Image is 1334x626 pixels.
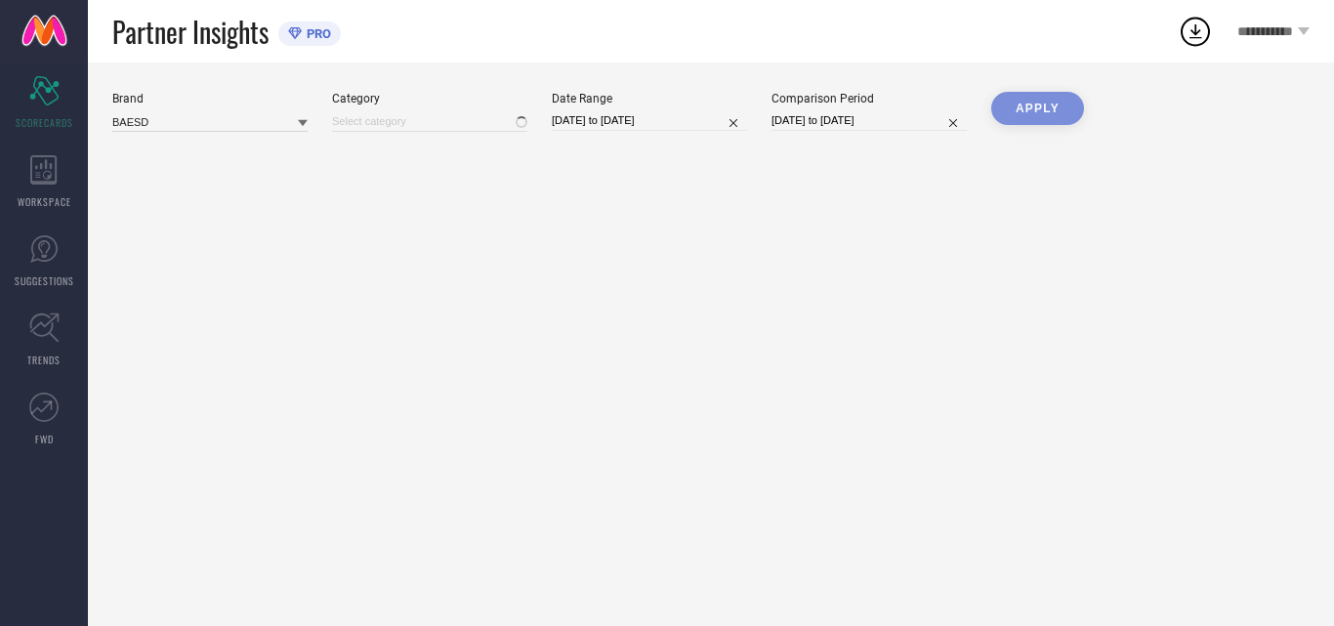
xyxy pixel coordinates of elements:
[112,12,269,52] span: Partner Insights
[18,194,71,209] span: WORKSPACE
[27,353,61,367] span: TRENDS
[332,92,527,105] div: Category
[1178,14,1213,49] div: Open download list
[16,115,73,130] span: SCORECARDS
[771,92,967,105] div: Comparison Period
[771,110,967,131] input: Select comparison period
[15,273,74,288] span: SUGGESTIONS
[552,92,747,105] div: Date Range
[35,432,54,446] span: FWD
[112,92,308,105] div: Brand
[552,110,747,131] input: Select date range
[302,26,331,41] span: PRO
